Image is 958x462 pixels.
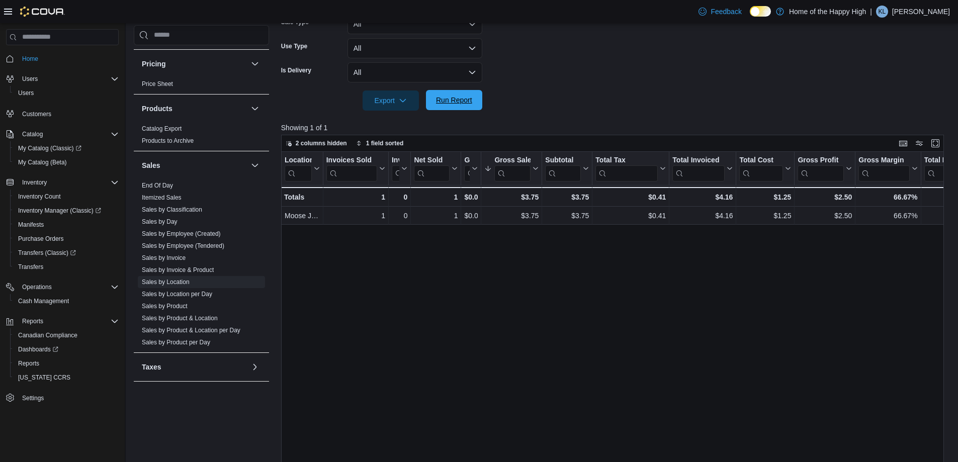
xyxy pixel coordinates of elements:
button: Manifests [10,218,123,232]
a: Sales by Invoice & Product [142,266,214,273]
span: Operations [18,281,119,293]
div: Total Tax [595,156,658,181]
div: $3.75 [484,210,539,222]
div: 1 [414,191,458,203]
div: Invoices Sold [326,156,377,181]
button: Gift Cards [464,156,478,181]
button: Customers [2,106,123,121]
button: Sales [249,159,261,171]
div: Gift Card Sales [464,156,470,181]
span: [US_STATE] CCRS [18,374,70,382]
a: Inventory Manager (Classic) [10,204,123,218]
a: Inventory Manager (Classic) [14,205,105,217]
span: Itemized Sales [142,194,182,202]
button: Display options [913,137,925,149]
a: Sales by Product & Location per Day [142,327,240,334]
h3: Products [142,104,172,114]
span: Manifests [14,219,119,231]
nav: Complex example [6,47,119,431]
div: 1 [326,191,385,203]
div: Gross Margin [858,156,909,181]
div: Kara Ludwar [876,6,888,18]
div: Location [285,156,312,165]
button: Enter fullscreen [929,137,941,149]
div: Total Cost [739,156,783,165]
div: Subtotal [545,156,581,181]
span: Products to Archive [142,137,194,145]
div: $3.75 [545,191,589,203]
button: Users [18,73,42,85]
a: [US_STATE] CCRS [14,372,74,384]
div: 0 [392,191,407,203]
div: Total Invoiced [672,156,725,165]
span: Washington CCRS [14,372,119,384]
button: Pricing [249,58,261,70]
span: Inventory Manager (Classic) [14,205,119,217]
span: Sales by Invoice & Product [142,266,214,274]
a: Sales by Employee (Created) [142,230,221,237]
a: Catalog Export [142,125,182,132]
span: Users [18,89,34,97]
a: Sales by Day [142,218,178,225]
a: My Catalog (Classic) [10,141,123,155]
span: KL [879,6,886,18]
span: Users [18,73,119,85]
button: Products [142,104,247,114]
span: Sales by Employee (Tendered) [142,242,224,250]
div: $1.25 [739,210,791,222]
a: Sales by Location [142,279,190,286]
div: $1.25 [739,191,791,203]
span: My Catalog (Classic) [14,142,119,154]
span: Operations [22,283,52,291]
span: Transfers [14,261,119,273]
span: Sales by Product per Day [142,338,210,346]
a: Dashboards [10,342,123,356]
div: Gift Cards [464,156,470,165]
span: Export [369,90,413,111]
p: [PERSON_NAME] [892,6,950,18]
button: Transfers [10,260,123,274]
div: 0 [392,210,407,222]
a: Itemized Sales [142,194,182,201]
div: Net Sold [414,156,450,165]
button: Reports [18,315,47,327]
span: 1 field sorted [366,139,404,147]
div: Gross Margin [858,156,909,165]
button: Invoices Sold [326,156,385,181]
span: Home [22,55,38,63]
img: Cova [20,7,65,17]
span: Sales by Classification [142,206,202,214]
a: Reports [14,357,43,369]
span: Inventory Manager (Classic) [18,207,101,215]
span: Cash Management [14,295,119,307]
a: Sales by Invoice [142,254,186,261]
button: Reports [10,356,123,371]
div: 66.67% [858,191,917,203]
span: Customers [22,110,51,118]
button: Location [285,156,320,181]
div: Location [285,156,312,181]
div: Gross Sales [494,156,531,181]
a: Transfers [14,261,47,273]
span: Canadian Compliance [18,331,77,339]
a: Users [14,87,38,99]
a: Feedback [694,2,745,22]
div: Invoices Ref [392,156,399,181]
a: My Catalog (Classic) [14,142,85,154]
h3: Sales [142,160,160,170]
span: Users [22,75,38,83]
button: All [347,38,482,58]
span: Sales by Employee (Created) [142,230,221,238]
a: Home [18,53,42,65]
div: Total Invoiced [672,156,725,181]
button: Gross Margin [858,156,917,181]
div: Net Sold [414,156,450,181]
span: Sales by Location per Day [142,290,212,298]
span: Manifests [18,221,44,229]
div: $0.41 [595,191,666,203]
span: My Catalog (Beta) [14,156,119,168]
span: Sales by Product & Location per Day [142,326,240,334]
button: Products [249,103,261,115]
div: $3.75 [484,191,539,203]
span: Dashboards [18,345,58,353]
